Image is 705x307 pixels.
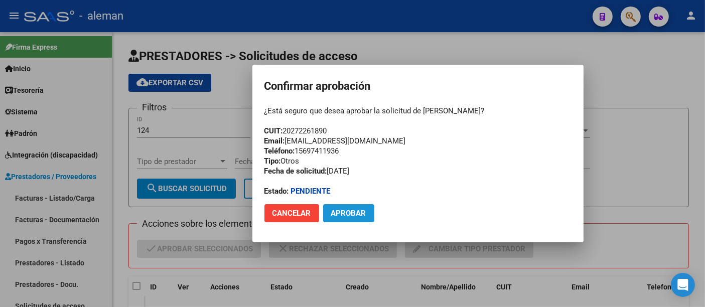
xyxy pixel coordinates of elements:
[264,187,289,196] strong: Estado:
[272,209,311,218] span: Cancelar
[264,126,283,135] strong: CUIT:
[264,167,327,176] strong: Fecha de solicitud:
[323,204,374,222] button: Aprobar
[264,204,319,222] button: Cancelar
[264,146,295,156] strong: Teléfono:
[671,273,695,297] div: Open Intercom Messenger
[291,187,331,196] strong: Pendiente
[264,77,572,96] h2: Confirmar aprobación
[331,209,366,218] span: Aprobar
[264,106,572,196] div: ¿Está seguro que desea aprobar la solicitud de [PERSON_NAME]? 20272261890 [EMAIL_ADDRESS][DOMAIN_...
[264,157,281,166] strong: Tipo:
[264,136,285,145] strong: Email:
